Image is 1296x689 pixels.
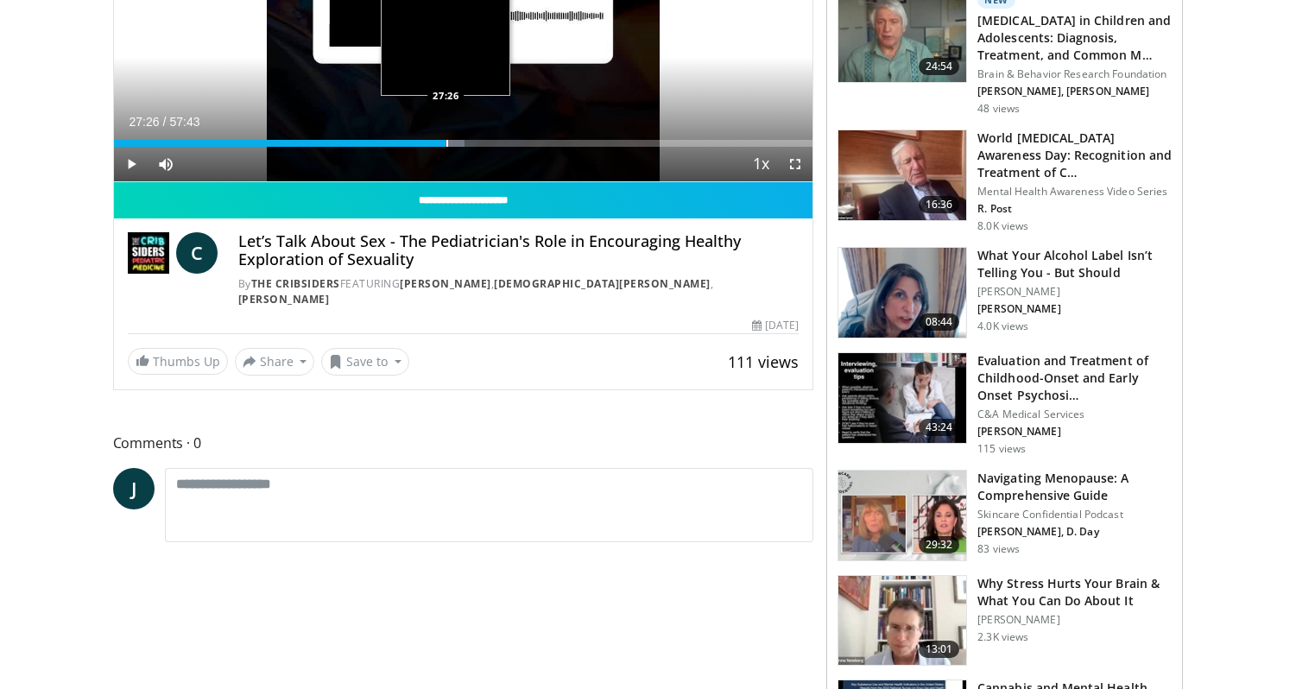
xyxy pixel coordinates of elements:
[977,408,1172,421] p: C&A Medical Services
[977,442,1026,456] p: 115 views
[977,630,1028,644] p: 2.3K views
[838,247,1172,338] a: 08:44 What Your Alcohol Label Isn’t Telling You - But Should [PERSON_NAME] [PERSON_NAME] 4.0K views
[977,508,1172,521] p: Skincare Confidential Podcast
[114,140,813,147] div: Progress Bar
[238,232,800,269] h4: Let’s Talk About Sex - The Pediatrician's Role in Encouraging Healthy Exploration of Sexuality
[977,319,1028,333] p: 4.0K views
[919,196,960,213] span: 16:36
[838,471,966,560] img: 7cfce5a0-fc8e-4ea1-9735-e847a06d05ea.150x105_q85_crop-smart_upscale.jpg
[919,419,960,436] span: 43:24
[838,575,1172,667] a: 13:01 Why Stress Hurts Your Brain & What You Can Do About It [PERSON_NAME] 2.3K views
[128,348,228,375] a: Thumbs Up
[494,276,711,291] a: [DEMOGRAPHIC_DATA][PERSON_NAME]
[977,67,1172,81] p: Brain & Behavior Research Foundation
[838,130,1172,233] a: 16:36 World [MEDICAL_DATA] Awareness Day: Recognition and Treatment of C… Mental Health Awareness...
[838,248,966,338] img: 3c46fb29-c319-40f0-ac3f-21a5db39118c.png.150x105_q85_crop-smart_upscale.png
[752,318,799,333] div: [DATE]
[838,352,1172,456] a: 43:24 Evaluation and Treatment of Childhood-Onset and Early Onset Psychosi… C&A Medical Services ...
[728,351,799,372] span: 111 views
[169,115,199,129] span: 57:43
[919,313,960,331] span: 08:44
[977,202,1172,216] p: R. Post
[128,232,169,274] img: The Cribsiders
[977,185,1172,199] p: Mental Health Awareness Video Series
[238,276,800,307] div: By FEATURING , ,
[977,613,1172,627] p: [PERSON_NAME]
[113,468,155,509] a: J
[977,470,1172,504] h3: Navigating Menopause: A Comprehensive Guide
[838,353,966,443] img: 9c1ea151-7f89-42e7-b0fb-c17652802da6.150x105_q85_crop-smart_upscale.jpg
[977,302,1172,316] p: [PERSON_NAME]
[977,130,1172,181] h3: World [MEDICAL_DATA] Awareness Day: Recognition and Treatment of C…
[838,130,966,220] img: dad9b3bb-f8af-4dab-abc0-c3e0a61b252e.150x105_q85_crop-smart_upscale.jpg
[114,147,149,181] button: Play
[251,276,340,291] a: The Cribsiders
[977,575,1172,610] h3: Why Stress Hurts Your Brain & What You Can Do About It
[163,115,167,129] span: /
[977,12,1172,64] h3: [MEDICAL_DATA] in Children and Adolescents: Diagnosis, Treatment, and Common M…
[238,292,330,307] a: [PERSON_NAME]
[977,85,1172,98] p: [PERSON_NAME], [PERSON_NAME]
[743,147,778,181] button: Playback Rate
[235,348,315,376] button: Share
[838,470,1172,561] a: 29:32 Navigating Menopause: A Comprehensive Guide Skincare Confidential Podcast [PERSON_NAME], D....
[977,285,1172,299] p: [PERSON_NAME]
[977,525,1172,539] p: [PERSON_NAME], D. Day
[919,641,960,658] span: 13:01
[977,542,1020,556] p: 83 views
[113,432,814,454] span: Comments 0
[176,232,218,274] a: C
[130,115,160,129] span: 27:26
[977,247,1172,281] h3: What Your Alcohol Label Isn’t Telling You - But Should
[977,425,1172,439] p: [PERSON_NAME]
[838,576,966,666] img: 153729e0-faea-4f29-b75f-59bcd55f36ca.150x105_q85_crop-smart_upscale.jpg
[321,348,409,376] button: Save to
[919,58,960,75] span: 24:54
[977,219,1028,233] p: 8.0K views
[919,536,960,553] span: 29:32
[977,102,1020,116] p: 48 views
[778,147,812,181] button: Fullscreen
[149,147,183,181] button: Mute
[400,276,491,291] a: [PERSON_NAME]
[977,352,1172,404] h3: Evaluation and Treatment of Childhood-Onset and Early Onset Psychosi…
